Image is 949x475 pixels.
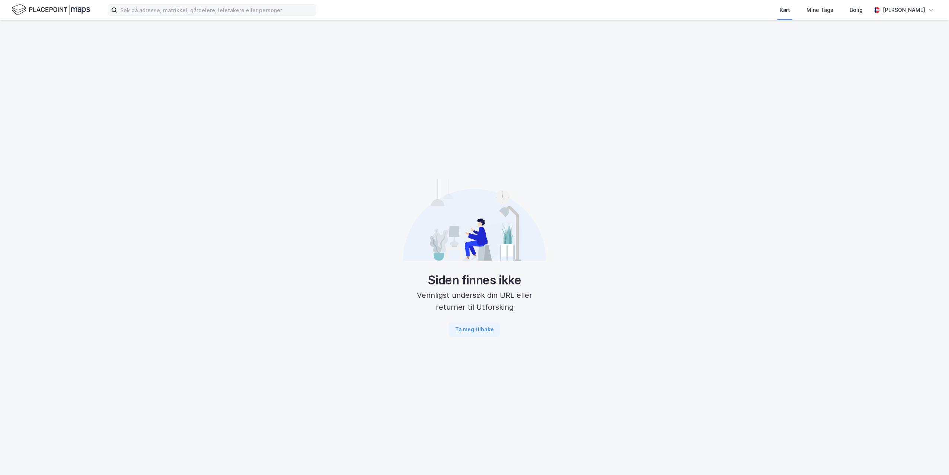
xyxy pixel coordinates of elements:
[883,6,925,15] div: [PERSON_NAME]
[449,322,500,337] button: Ta meg tilbake
[403,289,546,313] div: Vennligst undersøk din URL eller returner til Utforsking
[403,273,546,288] div: Siden finnes ikke
[912,439,949,475] iframe: Chat Widget
[806,6,833,15] div: Mine Tags
[12,3,90,16] img: logo.f888ab2527a4732fd821a326f86c7f29.svg
[780,6,790,15] div: Kart
[117,4,316,16] input: Søk på adresse, matrikkel, gårdeiere, leietakere eller personer
[850,6,863,15] div: Bolig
